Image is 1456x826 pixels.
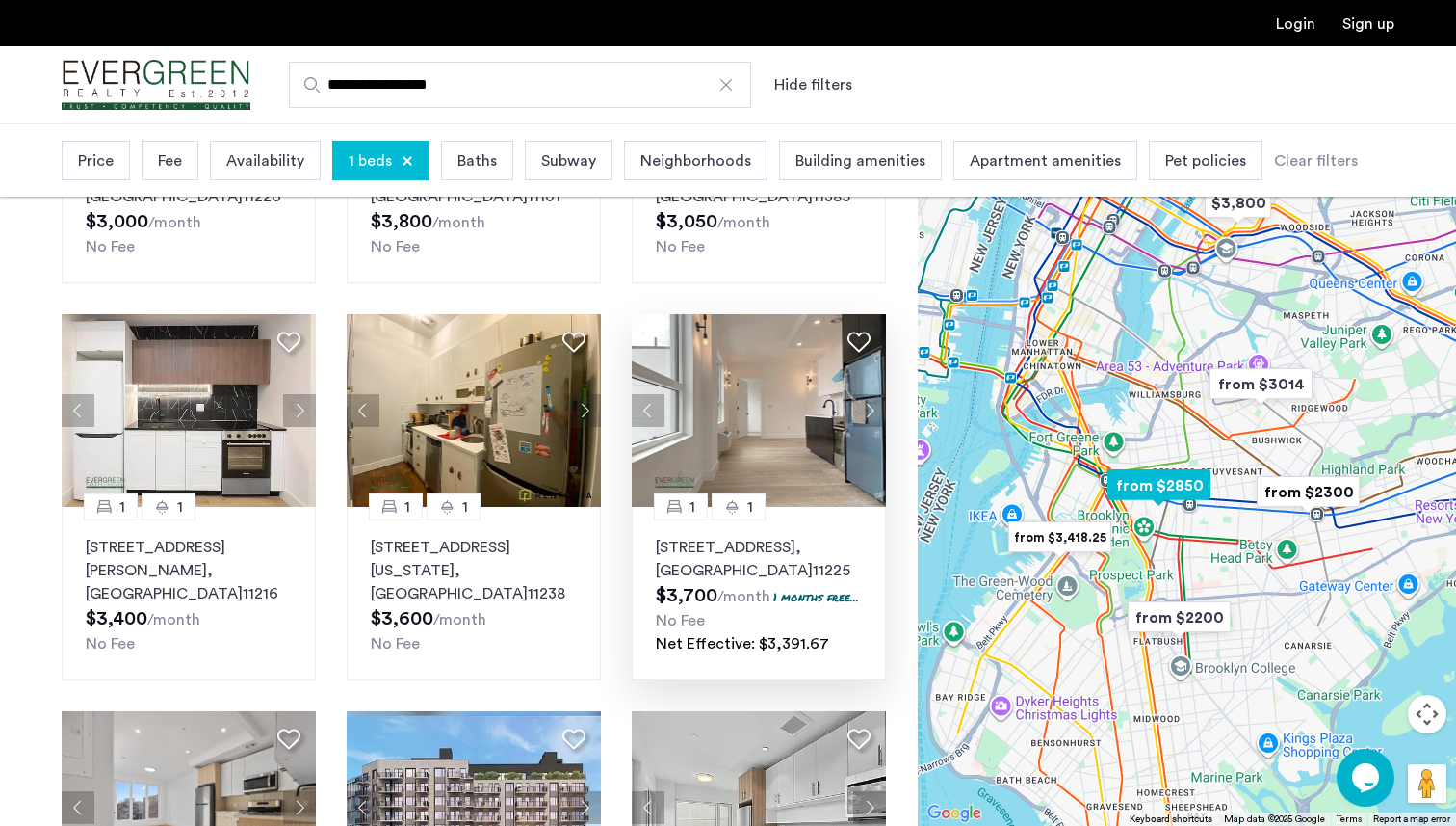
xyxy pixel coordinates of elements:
[78,149,114,173] span: Price
[568,791,601,824] button: Next apartment
[656,586,717,605] span: $3,700
[1408,764,1446,803] button: Drag Pegman onto the map to open Street View
[347,507,601,680] a: 11[STREET_ADDRESS][US_STATE], [GEOGRAPHIC_DATA]11238No Fee
[86,636,135,652] span: No Fee
[371,636,420,652] span: No Fee
[347,314,601,507] img: 218_638579501844015001.jpeg
[717,215,770,230] sub: /month
[1197,181,1279,225] div: $3,800
[774,73,852,96] button: Show or hide filters
[632,394,664,427] button: Previous apartment
[1120,596,1238,639] div: from $2200
[457,149,497,173] span: Baths
[371,212,432,231] span: $3,800
[1276,16,1315,32] a: Login
[432,215,485,230] sub: /month
[640,149,751,173] span: Neighborhoods
[795,149,925,173] span: Building amenities
[62,507,316,680] a: 11[STREET_ADDRESS][PERSON_NAME], [GEOGRAPHIC_DATA]11216No Fee
[86,536,292,605] p: [STREET_ADDRESS][PERSON_NAME] 11216
[773,589,859,605] p: 1 months free...
[158,149,182,173] span: Fee
[1408,695,1446,733] button: Map camera controls
[349,149,392,173] span: 1 beds
[1337,813,1362,826] a: Terms
[371,609,433,628] span: $3,600
[923,801,986,826] a: Open this area in Google Maps (opens a new window)
[404,495,410,519] span: 1
[970,149,1121,173] span: Apartment amenities
[1202,362,1320,406] div: from $3014
[86,239,135,254] span: No Fee
[62,394,94,427] button: Previous apartment
[62,49,250,121] a: Cazamio Logo
[371,239,420,254] span: No Fee
[86,212,148,231] span: $3,000
[853,791,886,824] button: Next apartment
[656,212,717,231] span: $3,050
[1337,749,1398,807] iframe: chat widget
[632,314,886,507] img: 1998_638319393505312809.jpeg
[1224,814,1325,824] span: Map data ©2025 Google
[568,394,601,427] button: Next apartment
[656,239,705,254] span: No Fee
[656,636,829,652] span: Net Effective: $3,391.67
[62,49,250,121] img: logo
[656,613,705,628] span: No Fee
[923,801,986,826] img: Google
[1100,464,1218,507] div: from $2850
[147,612,200,627] sub: /month
[632,133,886,283] a: 11[STREET_ADDRESS], [GEOGRAPHIC_DATA]11385No Fee
[462,495,468,519] span: 1
[1274,149,1358,173] div: Clear filters
[1373,813,1450,826] a: Report a map error
[62,314,316,507] img: 1999_638548584132613859.jpeg
[541,149,596,173] span: Subway
[1249,470,1367,514] div: from $2300
[283,394,316,427] button: Next apartment
[717,589,770,604] sub: /month
[347,394,379,427] button: Previous apartment
[689,495,695,519] span: 1
[62,791,94,824] button: Previous apartment
[148,215,201,230] sub: /month
[347,791,379,824] button: Previous apartment
[119,495,125,519] span: 1
[371,536,577,605] p: [STREET_ADDRESS][US_STATE] 11238
[747,495,753,519] span: 1
[283,791,316,824] button: Next apartment
[632,507,886,680] a: 11[STREET_ADDRESS], [GEOGRAPHIC_DATA]112251 months free...No FeeNet Effective: $3,391.67
[632,791,664,824] button: Previous apartment
[1001,516,1119,559] div: from $3,418.25
[177,495,183,519] span: 1
[433,612,486,627] sub: /month
[347,133,601,283] a: 11[STREET_ADDRESS], [GEOGRAPHIC_DATA]11101No Fee
[289,62,751,108] input: Apartment Search
[226,149,304,173] span: Availability
[62,133,316,283] a: 11[STREET_ADDRESS], [GEOGRAPHIC_DATA]11226No Fee
[853,394,886,427] button: Next apartment
[86,609,147,628] span: $3,400
[656,536,862,582] p: [STREET_ADDRESS] 11225
[1342,16,1394,32] a: Registration
[1165,149,1246,173] span: Pet policies
[1130,813,1212,826] button: Keyboard shortcuts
